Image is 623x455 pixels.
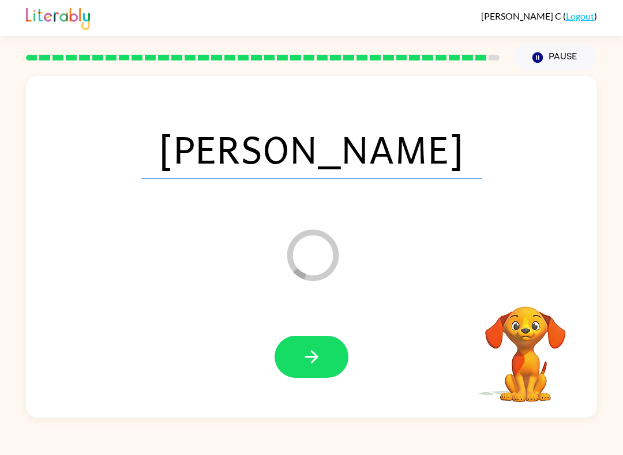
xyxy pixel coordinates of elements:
img: Literably [26,5,90,30]
button: Pause [513,44,597,71]
a: Logout [566,10,594,21]
div: ( ) [481,10,597,21]
video: Your browser must support playing .mp4 files to use Literably. Please try using another browser. [468,289,583,404]
span: [PERSON_NAME] C [481,10,563,21]
span: [PERSON_NAME] [141,119,482,179]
